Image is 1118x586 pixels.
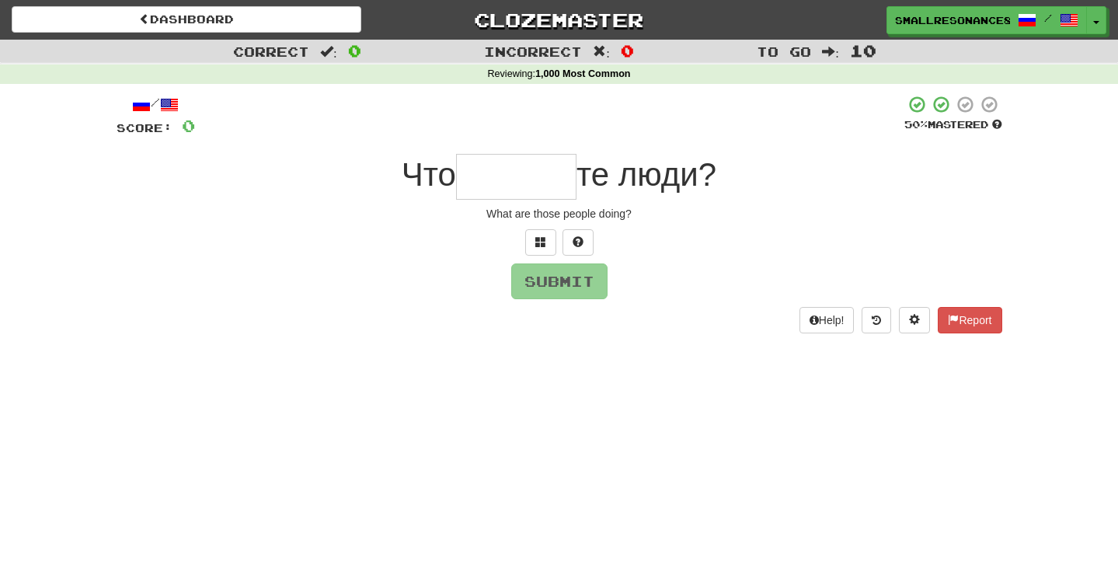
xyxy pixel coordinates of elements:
span: Correct [233,44,309,59]
span: Incorrect [484,44,582,59]
strong: 1,000 Most Common [535,68,630,79]
div: / [117,95,195,114]
span: / [1044,12,1052,23]
button: Submit [511,263,608,299]
span: Score: [117,121,172,134]
span: 0 [348,41,361,60]
a: SmallResonance8110 / [886,6,1087,34]
span: To go [757,44,811,59]
button: Switch sentence to multiple choice alt+p [525,229,556,256]
button: Single letter hint - you only get 1 per sentence and score half the points! alt+h [562,229,594,256]
span: : [593,45,610,58]
span: SmallResonance8110 [895,13,1010,27]
button: Help! [799,307,855,333]
span: : [822,45,839,58]
a: Clozemaster [385,6,734,33]
span: 50 % [904,118,928,131]
button: Report [938,307,1001,333]
a: Dashboard [12,6,361,33]
button: Round history (alt+y) [862,307,891,333]
span: те люди? [576,156,716,193]
span: 10 [850,41,876,60]
span: 0 [182,116,195,135]
div: Mastered [904,118,1002,132]
div: What are those people doing? [117,206,1002,221]
span: 0 [621,41,634,60]
span: Что [402,156,456,193]
span: : [320,45,337,58]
